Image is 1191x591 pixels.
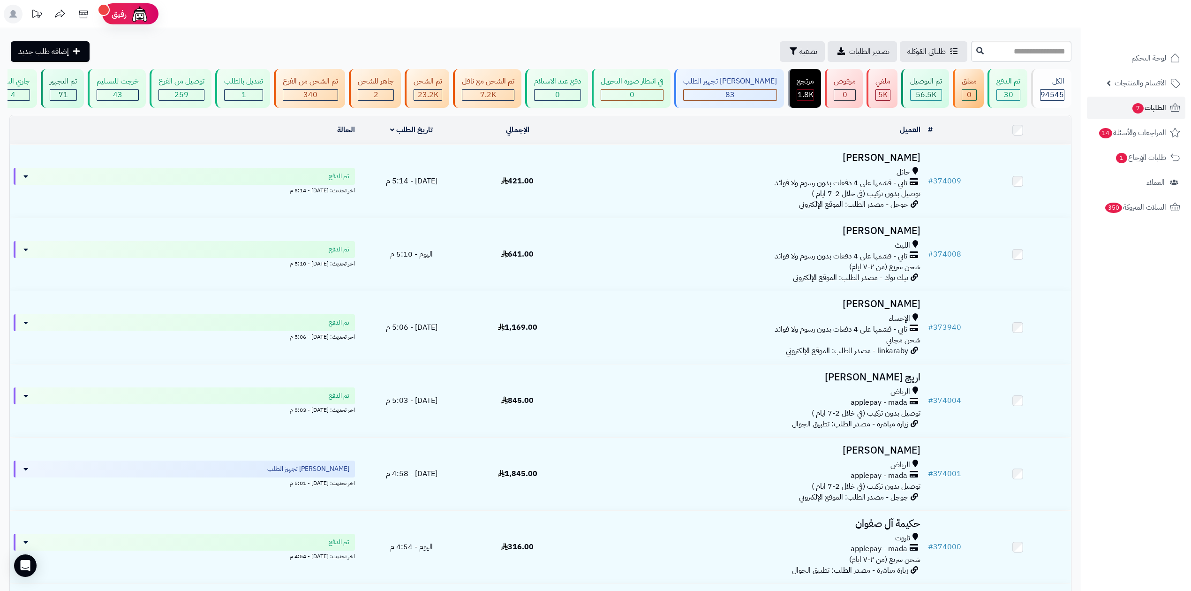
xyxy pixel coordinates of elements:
[590,69,672,108] a: في انتظار صورة التحويل 0
[574,518,920,529] h3: حكيمة آل صفوان
[1087,171,1185,194] a: العملاء
[574,226,920,236] h3: [PERSON_NAME]
[1087,121,1185,144] a: المراجعات والأسئلة14
[1115,76,1166,90] span: الأقسام والمنتجات
[962,76,977,87] div: معلق
[799,46,817,57] span: تصفية
[823,69,865,108] a: مرفوض 0
[534,76,581,87] div: دفع عند الاستلام
[928,395,961,406] a: #374004
[793,272,908,283] span: تيك توك - مصدر الطلب: الموقع الإلكتروني
[775,251,907,262] span: تابي - قسّمها على 4 دفعات بدون رسوم ولا فوائد
[799,199,908,210] span: جوجل - مصدر الطلب: الموقع الإلكتروني
[1132,103,1144,114] span: 7
[865,69,899,108] a: ملغي 5K
[501,175,534,187] span: 421.00
[414,90,442,100] div: 23194
[50,76,77,87] div: تم التجهيز
[601,76,663,87] div: في انتظار صورة التحويل
[683,76,777,87] div: [PERSON_NAME] تجهيز الطلب
[386,468,437,479] span: [DATE] - 4:58 م
[1131,52,1166,65] span: لوحة التحكم
[267,464,349,474] span: [PERSON_NAME] تجهيز الطلب
[928,541,933,553] span: #
[911,90,942,100] div: 56524
[11,41,90,62] a: إضافة طلب جديد
[14,404,355,414] div: اخر تحديث: [DATE] - 5:03 م
[962,90,976,100] div: 0
[828,41,897,62] a: تصدير الطلبات
[1131,101,1166,114] span: الطلبات
[967,89,972,100] span: 0
[786,345,908,356] span: linkaraby - مصدر الطلب: الموقع الإلكتروني
[1127,26,1182,46] img: logo-2.png
[225,90,263,100] div: 1
[928,249,933,260] span: #
[890,386,910,397] span: الرياض
[875,76,890,87] div: ملغي
[725,89,735,100] span: 83
[684,90,776,100] div: 83
[1146,176,1165,189] span: العملاء
[775,324,907,335] span: تابي - قسّمها على 4 دفعات بدون رسوم ولا فوائد
[928,541,961,553] a: #374000
[174,89,188,100] span: 259
[130,5,149,23] img: ai-face.png
[986,69,1029,108] a: تم الدفع 30
[158,76,204,87] div: توصيل من الفرع
[329,245,349,254] span: تم الدفع
[928,249,961,260] a: #374008
[39,69,86,108] a: تم التجهيز 71
[1115,151,1166,164] span: طلبات الإرجاع
[358,90,393,100] div: 2
[501,541,534,553] span: 316.00
[797,76,814,87] div: مرتجع
[451,69,523,108] a: تم الشحن مع ناقل 7.2K
[1029,69,1073,108] a: الكل94545
[928,468,933,479] span: #
[928,175,933,187] span: #
[851,397,907,408] span: applepay - mada
[886,334,920,346] span: شحن مجاني
[876,90,890,100] div: 4964
[792,565,908,576] span: زيارة مباشرة - مصدر الطلب: تطبيق الجوال
[25,5,48,26] a: تحديثات المنصة
[843,89,847,100] span: 0
[780,41,825,62] button: تصفية
[910,76,942,87] div: تم التوصيل
[574,152,920,163] h3: [PERSON_NAME]
[1116,153,1127,163] span: 1
[1087,97,1185,119] a: الطلبات7
[928,124,933,136] a: #
[506,124,529,136] a: الإجمالي
[1004,89,1013,100] span: 30
[283,76,338,87] div: تم الشحن من الفرع
[14,185,355,195] div: اخر تحديث: [DATE] - 5:14 م
[224,76,263,87] div: تعديل بالطلب
[916,89,936,100] span: 56.5K
[418,89,438,100] span: 23.2K
[574,299,920,310] h3: [PERSON_NAME]
[113,89,122,100] span: 43
[329,318,349,327] span: تم الدفع
[97,90,138,100] div: 43
[329,172,349,181] span: تم الدفع
[18,46,69,57] span: إضافة طلب جديد
[462,76,514,87] div: تم الشحن مع ناقل
[1087,47,1185,69] a: لوحة التحكم
[895,533,910,544] span: تاروت
[347,69,403,108] a: جاهز للشحن 2
[928,468,961,479] a: #374001
[601,90,663,100] div: 0
[1105,203,1122,213] span: 350
[283,90,338,100] div: 340
[386,395,437,406] span: [DATE] - 5:03 م
[899,69,951,108] a: تم التوصيل 56.5K
[849,46,889,57] span: تصدير الطلبات
[775,178,907,189] span: تابي - قسّمها على 4 دفعات بدون رسوم ولا فوائد
[390,249,433,260] span: اليوم - 5:10 م
[890,460,910,470] span: الرياض
[792,418,908,430] span: زيارة مباشرة - مصدر الطلب: تطبيق الجوال
[996,76,1020,87] div: تم الدفع
[834,76,856,87] div: مرفوض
